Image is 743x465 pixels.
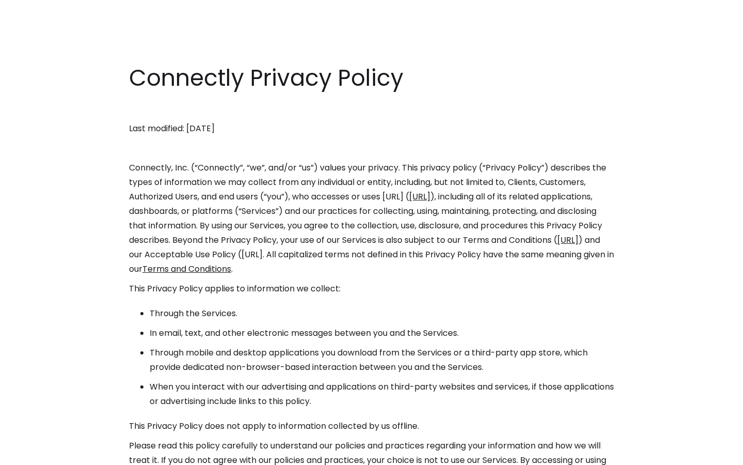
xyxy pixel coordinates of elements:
[150,326,614,340] li: In email, text, and other electronic messages between you and the Services.
[21,447,62,461] ul: Language list
[129,161,614,276] p: Connectly, Inc. (“Connectly”, “we”, and/or “us”) values your privacy. This privacy policy (“Priva...
[150,346,614,375] li: Through mobile and desktop applications you download from the Services or a third-party app store...
[129,282,614,296] p: This Privacy Policy applies to information we collect:
[129,141,614,156] p: ‍
[129,62,614,94] h1: Connectly Privacy Policy
[150,380,614,409] li: When you interact with our advertising and applications on third-party websites and services, if ...
[10,446,62,461] aside: Language selected: English
[557,234,578,246] a: [URL]
[142,263,231,275] a: Terms and Conditions
[150,306,614,321] li: Through the Services.
[129,102,614,116] p: ‍
[129,121,614,136] p: Last modified: [DATE]
[409,191,430,203] a: [URL]
[129,419,614,433] p: This Privacy Policy does not apply to information collected by us offline.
